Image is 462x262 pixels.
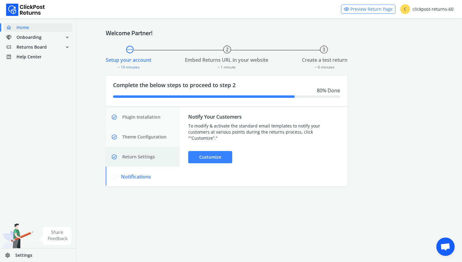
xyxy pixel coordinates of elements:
button: 3 [320,46,328,54]
span: home [6,23,16,32]
img: share feedback [38,227,71,245]
div: Customize [188,151,232,163]
span: Plugin Installation [122,114,160,120]
span: settings [5,251,15,260]
div: To modify & activate the standard email templates to notify your customers at various points duri... [188,123,339,141]
span: handshake [6,33,16,42]
span: visibility [344,5,349,13]
span: expand_more [64,43,70,51]
span: check_circle [111,131,121,143]
span: Return Settings [122,154,155,160]
a: Open chat [436,238,455,256]
button: 2 [223,46,231,54]
div: ~ 10 minutes [106,64,151,70]
div: ~ 1 minute [185,64,268,70]
div: Embed Returns URL in your website [185,56,268,64]
span: low_priority [6,43,16,51]
span: Notifications [121,173,151,180]
span: Onboarding [16,34,42,40]
span: Theme Configuration [122,134,167,140]
div: 80 % Done [113,87,340,94]
span: Returns Board [16,44,47,50]
a: homeHome [4,23,72,32]
span: expand_more [64,33,70,42]
a: help_centerHelp Center [4,53,72,61]
span: Home [16,24,29,31]
span: check_circle [111,151,121,163]
div: Complete the below steps to proceed to step 2 [106,76,347,106]
span: help_center [6,53,16,61]
span: C [400,4,410,14]
div: Notify Your Customers [188,113,339,120]
span: check_circle [111,111,121,123]
span: pending [125,44,134,55]
div: ~ 6 minutes [302,64,347,70]
div: clickpost-returns-60 [400,4,453,14]
div: Create a test return [302,56,347,64]
span: Settings [15,252,32,258]
span: Help Center [16,54,42,60]
div: Setup your account [106,56,151,64]
img: Logo [6,4,45,16]
h4: Welcome Partner! [106,29,433,37]
a: visibilityPreview Return Page [341,5,395,14]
